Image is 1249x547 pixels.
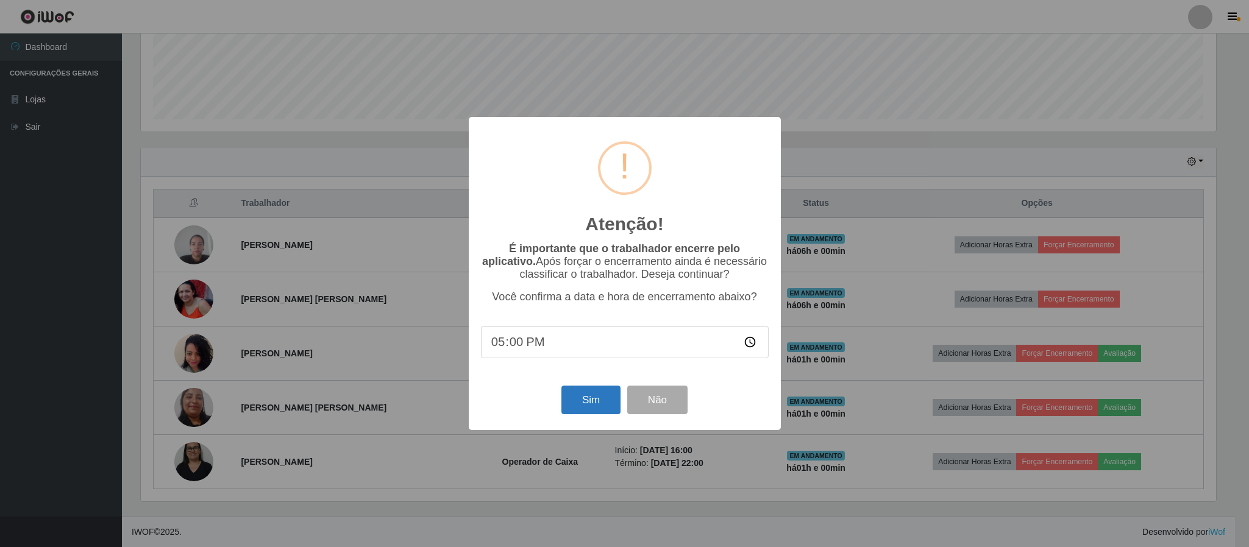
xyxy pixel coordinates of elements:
[561,386,621,414] button: Sim
[585,213,663,235] h2: Atenção!
[482,242,740,267] b: É importante que o trabalhador encerre pelo aplicativo.
[627,386,688,414] button: Não
[481,291,769,303] p: Você confirma a data e hora de encerramento abaixo?
[481,242,769,281] p: Após forçar o encerramento ainda é necessário classificar o trabalhador. Deseja continuar?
